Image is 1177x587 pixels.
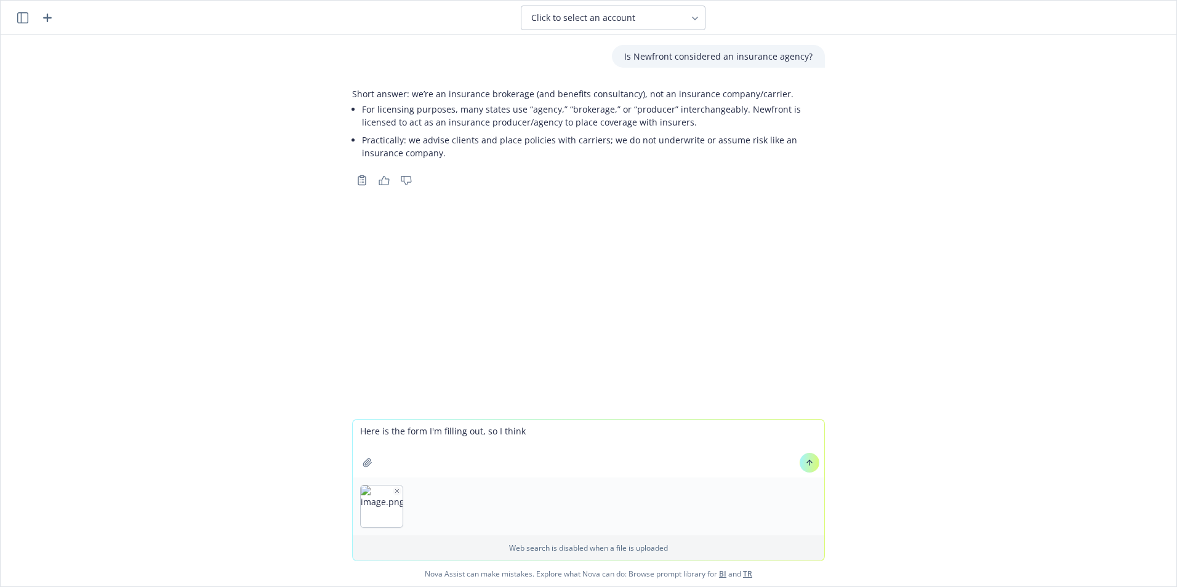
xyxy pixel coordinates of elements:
li: For licensing purposes, many states use “agency,” “brokerage,” or “producer” interchangeably. New... [362,100,825,131]
textarea: Here is the form I'm filling out, so I think [353,420,824,477]
span: Click to select an account [531,12,635,24]
p: Web search is disabled when a file is uploaded [360,543,817,553]
svg: Copy to clipboard [356,175,368,186]
a: TR [743,569,752,579]
button: Thumbs down [396,172,416,189]
img: image.png [361,485,403,527]
a: BI [719,569,726,579]
p: Short answer: we’re an insurance brokerage (and benefits consultancy), not an insurance company/c... [352,87,825,100]
span: Nova Assist can make mistakes. Explore what Nova can do: Browse prompt library for and [6,561,1171,586]
button: Click to select an account [521,6,705,30]
p: Is Newfront considered an insurance agency? [624,50,813,63]
li: Practically: we advise clients and place policies with carriers; we do not underwrite or assume r... [362,131,825,162]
